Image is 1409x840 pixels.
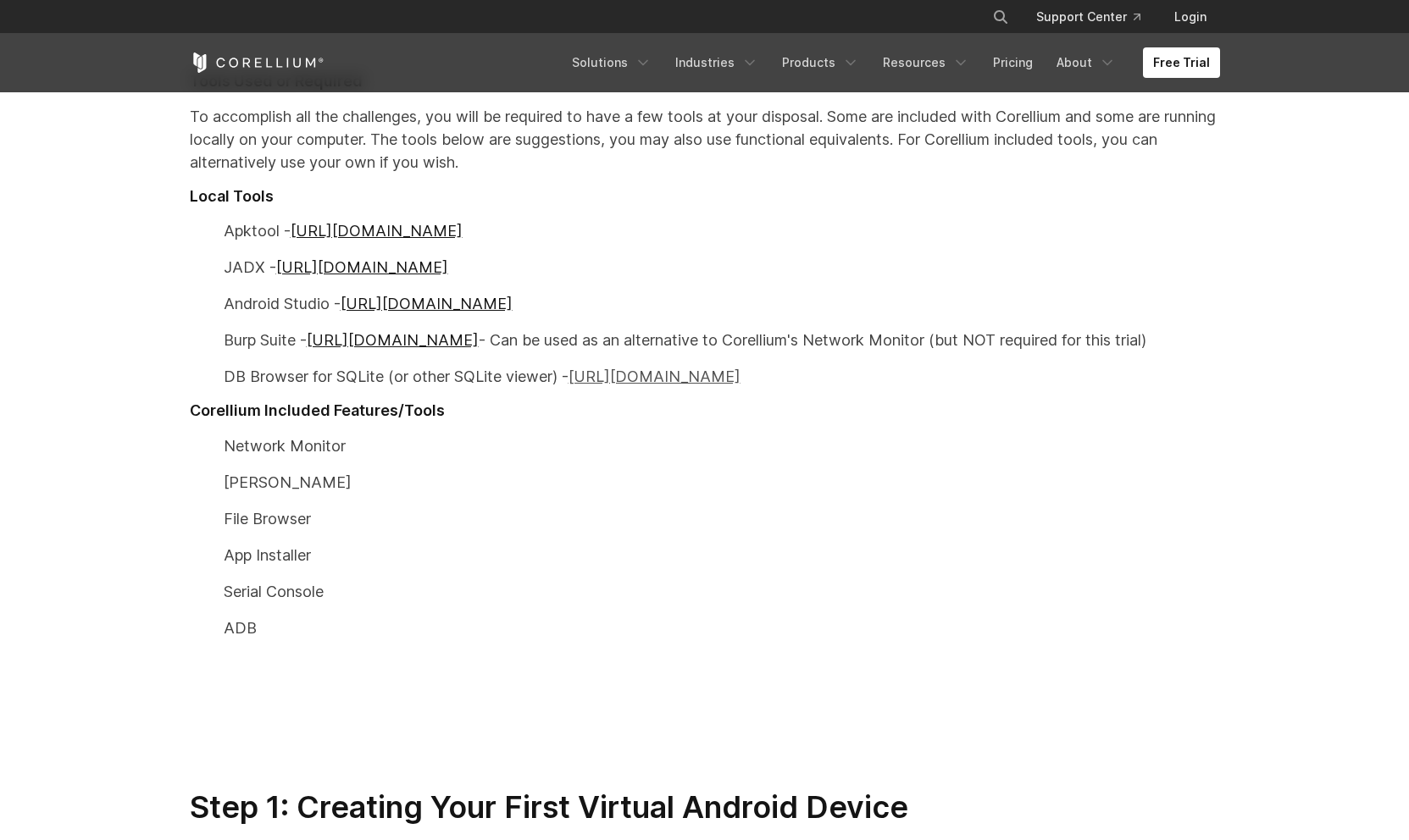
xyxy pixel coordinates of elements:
[190,105,1220,174] p: To accomplish all the challenges, you will be required to have a few tools at your disposal. Some...
[190,329,1220,351] p: Burp Suite - - Can be used as an alternative to Corellium's Network Monitor (but NOT required for...
[562,47,662,78] a: Solutions
[190,187,1220,207] h3: Local Tools
[190,256,1220,279] p: JADX -
[562,47,1220,78] div: Navigation Menu
[190,616,1220,639] p: ADB
[291,222,463,240] a: [URL][DOMAIN_NAME]
[190,788,1220,826] h2: Step 1: Creating Your First Virtual Android Device
[190,434,1220,457] p: Network Monitor
[307,331,479,349] a: [URL][DOMAIN_NAME]
[569,367,741,385] a: [URL][DOMAIN_NAME]
[985,2,1016,32] button: Search
[1143,47,1220,78] a: Free Trial
[341,295,513,312] a: [URL][DOMAIN_NAME]
[190,52,325,73] a: Corellium Home
[1161,2,1220,32] a: Login
[983,47,1043,78] a: Pricing
[190,292,1220,315] p: Android Studio -
[190,544,1220,566] p: App Installer
[190,471,1220,494] p: [PERSON_NAME]
[772,47,869,78] a: Products
[873,47,979,78] a: Resources
[190,401,1220,421] h3: Corellium Included Features/Tools
[665,47,768,78] a: Industries
[1023,2,1154,32] a: Support Center
[190,219,1220,242] p: Apktool -
[190,507,1220,530] p: File Browser
[190,580,1220,603] p: Serial Console
[276,258,448,276] a: [URL][DOMAIN_NAME]
[190,365,1220,388] p: DB Browser for SQLite (or other SQLite viewer) -
[1046,47,1126,78] a: About
[972,2,1220,32] div: Navigation Menu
